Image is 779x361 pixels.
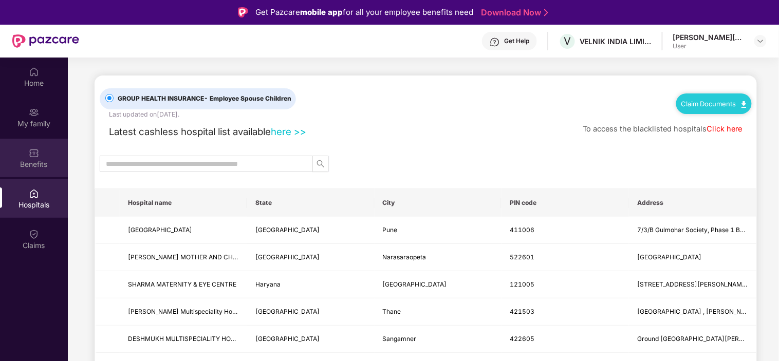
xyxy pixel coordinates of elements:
[114,94,295,104] span: GROUP HEALTH INSURANCE
[375,271,502,298] td: Faridabad
[637,308,757,315] span: [GEOGRAPHIC_DATA] , [PERSON_NAME]
[29,107,39,118] img: svg+xml;base64,PHN2ZyB3aWR0aD0iMjAiIGhlaWdodD0iMjAiIHZpZXdCb3g9IjAgMCAyMCAyMCIgZmlsbD0ibm9uZSIgeG...
[120,326,247,353] td: DESHMUKH MULTISPECIALITY HOSPITAL
[313,160,328,168] span: search
[375,298,502,326] td: Thane
[375,244,502,271] td: Narasaraopeta
[128,199,239,207] span: Hospital name
[255,308,320,315] span: [GEOGRAPHIC_DATA]
[383,335,417,343] span: Sangamner
[504,37,529,45] div: Get Help
[510,280,534,288] span: 121005
[673,42,745,50] div: User
[502,189,629,217] th: PIN code
[707,124,743,134] a: Click here
[629,189,756,217] th: Address
[128,335,252,343] span: DESHMUKH MULTISPECIALITY HOSPITAL
[29,148,39,158] img: svg+xml;base64,PHN2ZyBpZD0iQmVuZWZpdHMiIHhtbG5zPSJodHRwOi8vd3d3LnczLm9yZy8yMDAwL3N2ZyIgd2lkdGg9Ij...
[109,109,179,119] div: Last updated on [DATE] .
[255,253,320,261] span: [GEOGRAPHIC_DATA]
[247,271,375,298] td: Haryana
[629,326,756,353] td: Ground Floor Visawa Building, Pune Nashik Highway
[247,298,375,326] td: Maharashtra
[247,217,375,244] td: Maharashtra
[204,94,291,102] span: - Employee Spouse Children
[629,217,756,244] td: 7/3/B Gulmohar Society, Phase 1 Behind Radisson Blu Hotel
[510,308,534,315] span: 421503
[637,280,748,288] span: [STREET_ADDRESS][PERSON_NAME]
[375,189,502,217] th: City
[238,7,248,17] img: Logo
[383,280,447,288] span: [GEOGRAPHIC_DATA]
[120,217,247,244] td: SHREE HOSPITAL
[120,244,247,271] td: SRI SRINIVASA MOTHER AND CHILD HOSPITAL
[271,126,306,137] a: here >>
[510,253,534,261] span: 522601
[375,217,502,244] td: Pune
[583,124,707,134] span: To access the blacklisted hospitals
[29,229,39,239] img: svg+xml;base64,PHN2ZyBpZD0iQ2xhaW0iIHhtbG5zPSJodHRwOi8vd3d3LnczLm9yZy8yMDAwL3N2ZyIgd2lkdGg9IjIwIi...
[637,253,701,261] span: [GEOGRAPHIC_DATA]
[247,326,375,353] td: Maharashtra
[255,226,320,234] span: [GEOGRAPHIC_DATA]
[681,100,747,108] a: Claim Documents
[375,326,502,353] td: Sangamner
[629,271,756,298] td: House No 94 , New Indusrial Town, Deep Chand Bhartia Marg
[29,67,39,77] img: svg+xml;base64,PHN2ZyBpZD0iSG9tZSIgeG1sbnM9Imh0dHA6Ly93d3cudzMub3JnLzIwMDAvc3ZnIiB3aWR0aD0iMjAiIG...
[120,271,247,298] td: SHARMA MATERNITY & EYE CENTRE
[544,7,548,18] img: Stroke
[756,37,765,45] img: svg+xml;base64,PHN2ZyBpZD0iRHJvcGRvd24tMzJ4MzIiIHhtbG5zPSJodHRwOi8vd3d3LnczLm9yZy8yMDAwL3N2ZyIgd2...
[510,226,534,234] span: 411006
[673,32,745,42] div: [PERSON_NAME][DATE]
[490,37,500,47] img: svg+xml;base64,PHN2ZyBpZD0iSGVscC0zMngzMiIgeG1sbnM9Imh0dHA6Ly93d3cudzMub3JnLzIwMDAvc3ZnIiB3aWR0aD...
[29,188,39,199] img: svg+xml;base64,PHN2ZyBpZD0iSG9zcGl0YWxzIiB4bWxucz0iaHR0cDovL3d3dy53My5vcmcvMjAwMC9zdmciIHdpZHRoPS...
[247,244,375,271] td: Andhra Pradesh
[637,335,775,343] span: Ground [GEOGRAPHIC_DATA][PERSON_NAME]
[128,253,274,261] span: [PERSON_NAME] MOTHER AND CHILD HOSPITAL
[120,298,247,326] td: Siddhivinayak Multispeciality Hospital
[255,280,281,288] span: Haryana
[383,308,401,315] span: Thane
[255,335,320,343] span: [GEOGRAPHIC_DATA]
[300,7,343,17] strong: mobile app
[255,6,473,18] div: Get Pazcare for all your employee benefits need
[637,199,748,207] span: Address
[383,226,398,234] span: Pune
[120,189,247,217] th: Hospital name
[481,7,545,18] a: Download Now
[247,189,375,217] th: State
[580,36,652,46] div: VELNIK INDIA LIMITED
[629,298,756,326] td: 1st Floor Vasthu Arcade Building , Swami Samarth Chowk
[12,34,79,48] img: New Pazcare Logo
[312,156,329,172] button: search
[128,280,236,288] span: SHARMA MATERNITY & EYE CENTRE
[383,253,426,261] span: Narasaraopeta
[510,335,534,343] span: 422605
[629,244,756,271] td: Palnadu Road, Beside Municiple Library
[741,101,747,108] img: svg+xml;base64,PHN2ZyB4bWxucz0iaHR0cDovL3d3dy53My5vcmcvMjAwMC9zdmciIHdpZHRoPSIxMC40IiBoZWlnaHQ9Ij...
[128,226,192,234] span: [GEOGRAPHIC_DATA]
[564,35,571,47] span: V
[128,308,248,315] span: [PERSON_NAME] Multispeciality Hospital
[109,126,271,137] span: Latest cashless hospital list available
